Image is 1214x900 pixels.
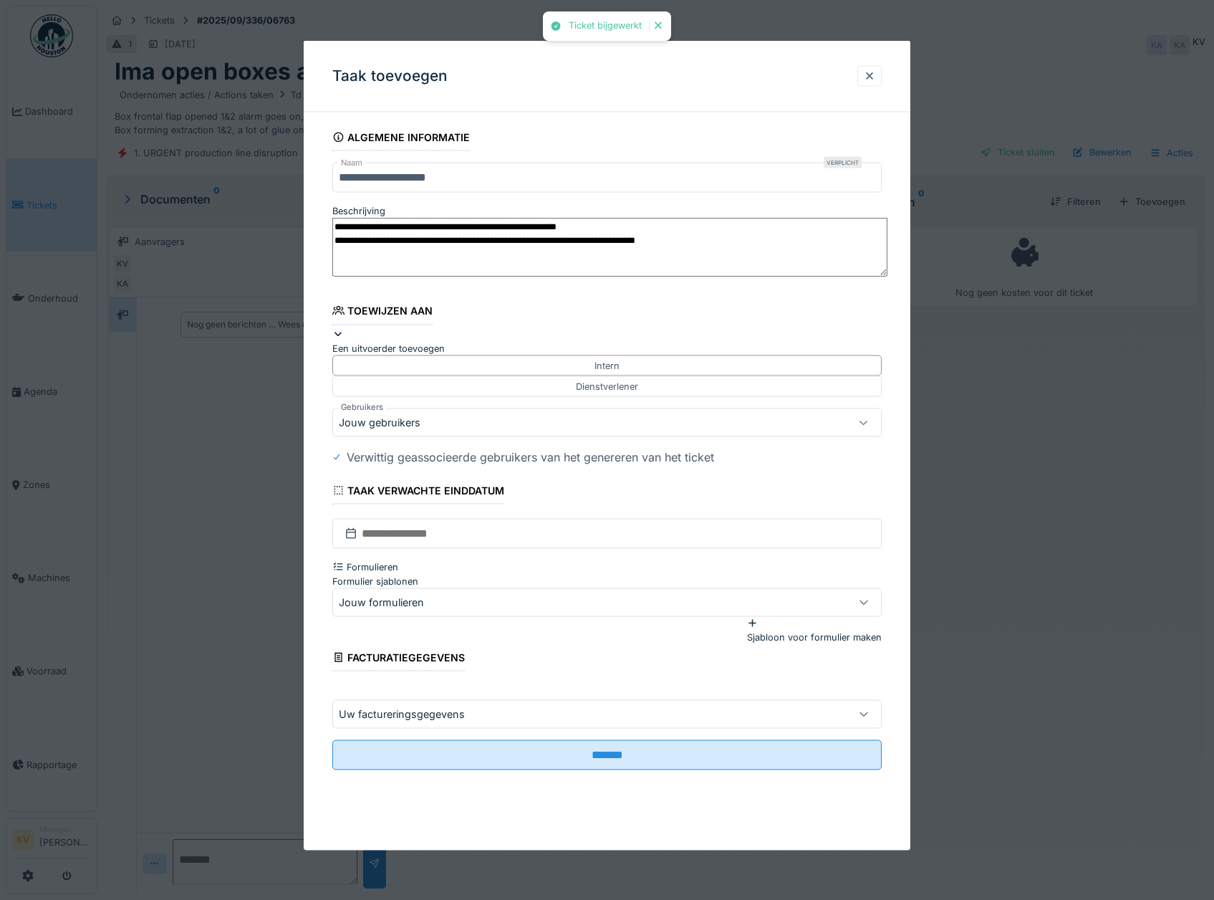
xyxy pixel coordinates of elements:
label: Naam [338,157,365,169]
div: Verplicht [824,157,862,168]
div: Dienstverlener [576,380,638,393]
div: Ticket bijgewerkt [569,20,642,32]
div: Intern [594,358,620,372]
div: Uw factureringsgegevens [339,706,465,722]
h3: Taak toevoegen [332,67,448,85]
div: Algemene informatie [332,127,471,151]
div: Facturatiegegevens [332,647,466,671]
div: Verwittig geassocieerde gebruikers van het genereren van het ticket [347,449,714,466]
div: Sjabloon voor formulier maken [747,616,882,643]
div: Jouw gebruikers [339,415,420,431]
div: Een uitvoerder toevoegen [332,327,882,355]
div: Taak verwachte einddatum [332,480,505,504]
div: Toewijzen aan [332,300,433,325]
label: Gebruikers [338,401,386,413]
label: Formulier sjablonen [332,574,418,588]
div: Jouw formulieren [339,594,424,610]
label: Beschrijving [332,204,385,218]
div: Formulieren [332,560,882,574]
